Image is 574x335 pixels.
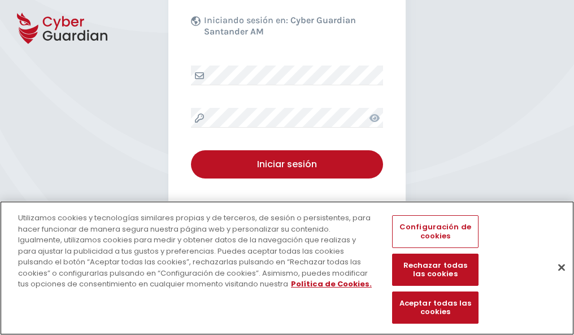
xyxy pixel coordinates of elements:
[199,158,375,171] div: Iniciar sesión
[18,212,375,290] div: Utilizamos cookies y tecnologías similares propias y de terceros, de sesión o persistentes, para ...
[392,215,478,247] button: Configuración de cookies, Abre el cuadro de diálogo del centro de preferencias.
[291,279,372,289] a: Más información sobre su privacidad, se abre en una nueva pestaña
[392,292,478,324] button: Aceptar todas las cookies
[549,255,574,280] button: Cerrar
[392,254,478,286] button: Rechazar todas las cookies
[191,150,383,179] button: Iniciar sesión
